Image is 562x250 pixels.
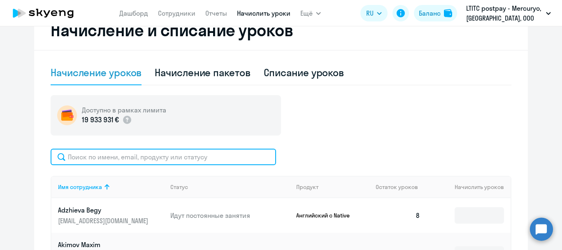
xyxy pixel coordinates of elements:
[466,3,543,23] p: LTITC postpay - Mercuryo, [GEOGRAPHIC_DATA], ООО
[296,183,369,191] div: Продукт
[51,66,142,79] div: Начисление уроков
[427,176,511,198] th: Начислить уроков
[419,8,441,18] div: Баланс
[58,183,164,191] div: Имя сотрудника
[376,183,418,191] span: Остаток уроков
[376,183,427,191] div: Остаток уроков
[300,8,313,18] span: Ещё
[58,183,102,191] div: Имя сотрудника
[58,206,164,225] a: Adzhieva Begy[EMAIL_ADDRESS][DOMAIN_NAME]
[366,8,374,18] span: RU
[82,114,119,125] p: 19 933 931 €
[155,66,250,79] div: Начисление пакетов
[51,149,276,165] input: Поиск по имени, email, продукту или статусу
[296,183,318,191] div: Продукт
[369,198,427,233] td: 8
[158,9,195,17] a: Сотрудники
[444,9,452,17] img: balance
[82,105,166,114] h5: Доступно в рамках лимита
[360,5,388,21] button: RU
[205,9,227,17] a: Отчеты
[237,9,290,17] a: Начислить уроки
[296,212,358,219] p: Английский с Native
[58,206,150,215] p: Adzhieva Begy
[58,216,150,225] p: [EMAIL_ADDRESS][DOMAIN_NAME]
[58,240,150,249] p: Akimov Maxim
[119,9,148,17] a: Дашборд
[170,183,188,191] div: Статус
[57,105,77,125] img: wallet-circle.png
[462,3,555,23] button: LTITC postpay - Mercuryo, [GEOGRAPHIC_DATA], ООО
[264,66,344,79] div: Списание уроков
[300,5,321,21] button: Ещё
[51,20,511,40] h2: Начисление и списание уроков
[414,5,457,21] button: Балансbalance
[170,183,290,191] div: Статус
[170,211,290,220] p: Идут постоянные занятия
